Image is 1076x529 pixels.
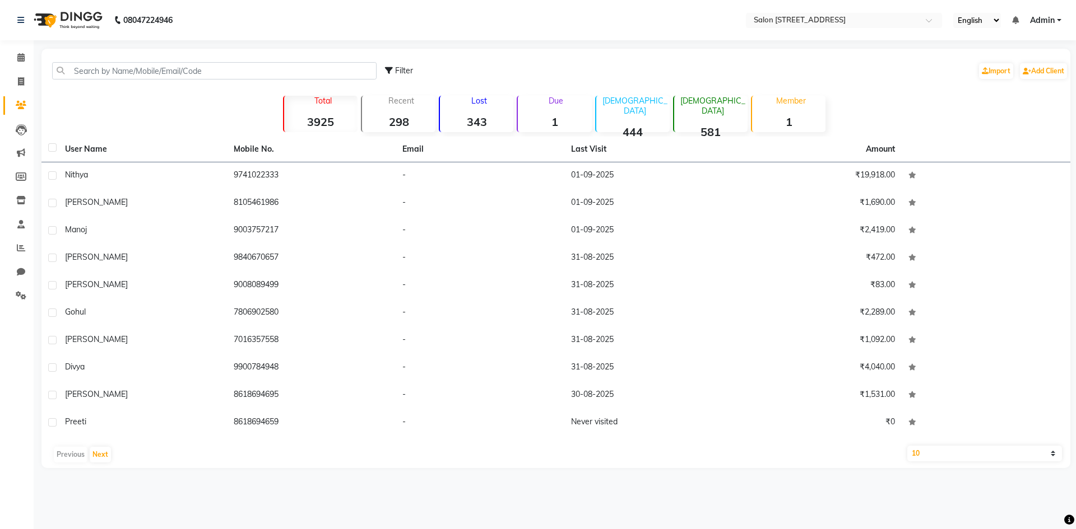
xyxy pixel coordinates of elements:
td: Never visited [564,409,733,437]
td: 31-08-2025 [564,327,733,354]
td: ₹1,531.00 [733,382,902,409]
td: ₹83.00 [733,272,902,299]
th: Email [396,137,564,162]
td: - [396,217,564,245]
td: 9840670657 [227,245,396,272]
th: Mobile No. [227,137,396,162]
td: ₹472.00 [733,245,902,272]
strong: 298 [362,115,435,129]
span: gohul [65,307,86,317]
td: - [396,299,564,327]
span: Filter [395,65,413,76]
td: ₹2,289.00 [733,299,902,327]
td: ₹0 [733,409,902,437]
strong: 1 [518,115,591,129]
span: [PERSON_NAME] [65,334,128,344]
th: User Name [58,137,227,162]
strong: 581 [674,125,748,139]
button: Next [90,447,111,462]
span: [PERSON_NAME] [65,279,128,289]
td: 9741022333 [227,162,396,190]
td: 7016357558 [227,327,396,354]
td: 9003757217 [227,217,396,245]
td: 9900784948 [227,354,396,382]
td: - [396,162,564,190]
p: [DEMOGRAPHIC_DATA] [679,96,748,116]
td: 9008089499 [227,272,396,299]
strong: 1 [752,115,825,129]
span: [PERSON_NAME] [65,197,128,207]
input: Search by Name/Mobile/Email/Code [52,62,377,79]
td: ₹1,690.00 [733,190,902,217]
p: Total [289,96,358,106]
img: logo [29,4,105,36]
td: 31-08-2025 [564,245,733,272]
td: - [396,272,564,299]
td: - [396,409,564,437]
td: ₹1,092.00 [733,327,902,354]
td: 8618694695 [227,382,396,409]
span: nithya [65,170,88,180]
td: - [396,382,564,409]
strong: 444 [596,125,670,139]
th: Last Visit [564,137,733,162]
td: 8105461986 [227,190,396,217]
td: - [396,354,564,382]
td: 7806902580 [227,299,396,327]
a: Add Client [1020,63,1067,79]
th: Amount [859,137,902,162]
strong: 3925 [284,115,358,129]
strong: 343 [440,115,513,129]
td: - [396,245,564,272]
span: Divya [65,362,85,372]
span: Manoj [65,224,87,235]
td: 30-08-2025 [564,382,733,409]
td: 31-08-2025 [564,354,733,382]
p: Due [520,96,591,106]
b: 08047224946 [123,4,173,36]
td: 01-09-2025 [564,217,733,245]
span: [PERSON_NAME] [65,252,128,262]
a: Import [979,63,1013,79]
td: 01-09-2025 [564,190,733,217]
p: Lost [444,96,513,106]
td: 31-08-2025 [564,272,733,299]
p: Recent [367,96,435,106]
span: [PERSON_NAME] [65,389,128,399]
p: [DEMOGRAPHIC_DATA] [601,96,670,116]
td: - [396,190,564,217]
td: ₹19,918.00 [733,162,902,190]
td: 8618694659 [227,409,396,437]
td: ₹4,040.00 [733,354,902,382]
td: - [396,327,564,354]
span: Admin [1030,15,1055,26]
p: Member [757,96,825,106]
td: 31-08-2025 [564,299,733,327]
span: Preeti [65,416,86,427]
td: ₹2,419.00 [733,217,902,245]
td: 01-09-2025 [564,162,733,190]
